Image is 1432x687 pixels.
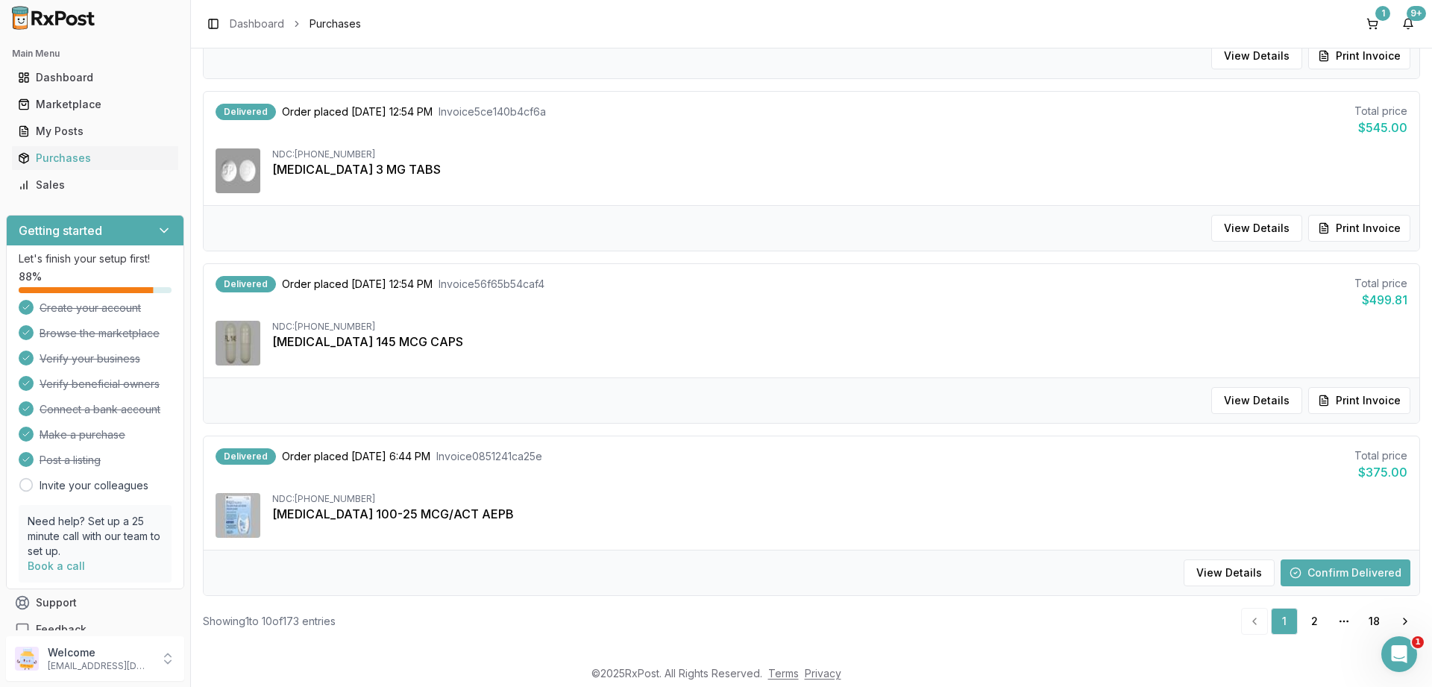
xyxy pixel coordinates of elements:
[216,148,260,193] img: Trulance 3 MG TABS
[439,104,546,119] span: Invoice 5ce140b4cf6a
[436,449,542,464] span: Invoice 0851241ca25e
[19,222,102,239] h3: Getting started
[6,6,101,30] img: RxPost Logo
[1211,215,1302,242] button: View Details
[12,118,178,145] a: My Posts
[1241,608,1420,635] nav: pagination
[805,667,841,680] a: Privacy
[1396,12,1420,36] button: 9+
[272,321,1407,333] div: NDC: [PHONE_NUMBER]
[12,145,178,172] a: Purchases
[24,87,233,131] div: Just got off the phone with the seller for [MEDICAL_DATA] they have to cancel order
[1375,6,1390,21] div: 1
[6,616,184,643] button: Feedback
[12,48,178,60] h2: Main Menu
[1360,12,1384,36] button: 1
[12,392,245,439] div: Help [PERSON_NAME] understand how they’re doing:
[10,6,38,34] button: go back
[1390,608,1420,635] a: Go to next page
[72,19,186,34] p: The team can also help
[1354,291,1407,309] div: $499.81
[216,321,260,366] img: Linzess 145 MCG CAPS
[272,333,1407,351] div: [MEDICAL_DATA] 145 MCG CAPS
[1281,559,1410,586] button: Confirm Delivered
[18,97,172,112] div: Marketplace
[6,119,184,143] button: My Posts
[282,104,433,119] span: Order placed [DATE] 12:54 PM
[1354,463,1407,481] div: $375.00
[66,234,139,246] a: 914.923.9200
[12,172,178,198] a: Sales
[310,16,361,31] span: Purchases
[230,16,284,31] a: Dashboard
[439,277,544,292] span: Invoice 56f65b54caf4
[1354,104,1407,119] div: Total price
[230,16,361,31] nav: breadcrumb
[1308,387,1410,414] button: Print Invoice
[12,313,245,360] div: They were giving me run around [DATE]. I've been bugging everyday
[1184,559,1275,586] button: View Details
[1301,608,1328,635] a: 2
[272,148,1407,160] div: NDC: [PHONE_NUMBER]
[66,219,111,231] a: Millwood
[19,269,42,284] span: 88 %
[15,647,39,671] img: User avatar
[40,427,125,442] span: Make a purchase
[1308,43,1410,69] button: Print Invoice
[24,401,233,430] div: Help [PERSON_NAME] understand how they’re doing:
[36,622,87,637] span: Feedback
[1271,608,1298,635] a: 1
[12,91,178,118] a: Marketplace
[13,457,286,483] textarea: Message…
[203,614,336,629] div: Showing 1 to 10 of 173 entries
[47,489,59,501] button: Emoji picker
[1211,387,1302,414] button: View Details
[18,178,172,192] div: Sales
[40,402,160,417] span: Connect a bank account
[71,488,83,500] button: Gif picker
[12,313,286,371] div: Manuel says…
[40,351,140,366] span: Verify your business
[12,440,286,546] div: Roxy says…
[1354,119,1407,137] div: $545.00
[1360,608,1387,635] a: 18
[1354,276,1407,291] div: Total price
[6,589,184,616] button: Support
[43,8,66,32] img: Profile image for Roxy
[272,505,1407,523] div: [MEDICAL_DATA] 100-25 MCG/ACT AEPB
[40,377,160,392] span: Verify beneficial owners
[1308,215,1410,242] button: Print Invoice
[66,263,248,275] a: [EMAIL_ADDRESS][DOMAIN_NAME]
[12,78,286,151] div: Manuel says…
[66,277,153,289] a: [DOMAIN_NAME]
[19,251,172,266] p: Let's finish your setup first!
[48,645,151,660] p: Welcome
[272,493,1407,505] div: NDC: [PHONE_NUMBER]
[24,321,233,351] div: They were giving me run around [DATE]. I've been bugging everyday
[40,478,148,493] a: Invite your colleagues
[1407,6,1426,21] div: 9+
[66,248,139,260] a: 914.923.1111
[12,151,286,313] div: Richard says…
[233,6,262,34] button: Home
[18,70,172,85] div: Dashboard
[40,301,141,316] span: Create your account
[66,160,274,292] div: Ridiculous [PERSON_NAME] PresidentDrug Mart of Millwood , N.Y. 10546 (w) (f)
[216,276,276,292] div: Delivered
[48,660,151,672] p: [EMAIL_ADDRESS][DOMAIN_NAME]
[12,392,286,440] div: Roxy says…
[28,559,85,572] a: Book a call
[40,326,160,341] span: Browse the marketplace
[256,483,280,506] button: Send a message…
[6,92,184,116] button: Marketplace
[6,146,184,170] button: Purchases
[216,493,260,538] img: Breo Ellipta 100-25 MCG/ACT AEPB
[216,104,276,120] div: Delivered
[12,78,245,139] div: Just got off the phone with the seller for [MEDICAL_DATA] they have to cancel order
[282,449,430,464] span: Order placed [DATE] 6:44 PM
[18,124,172,139] div: My Posts
[66,204,169,216] a: [STREET_ADDRESS]
[1354,448,1407,463] div: Total price
[768,667,799,680] a: Terms
[12,64,178,91] a: Dashboard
